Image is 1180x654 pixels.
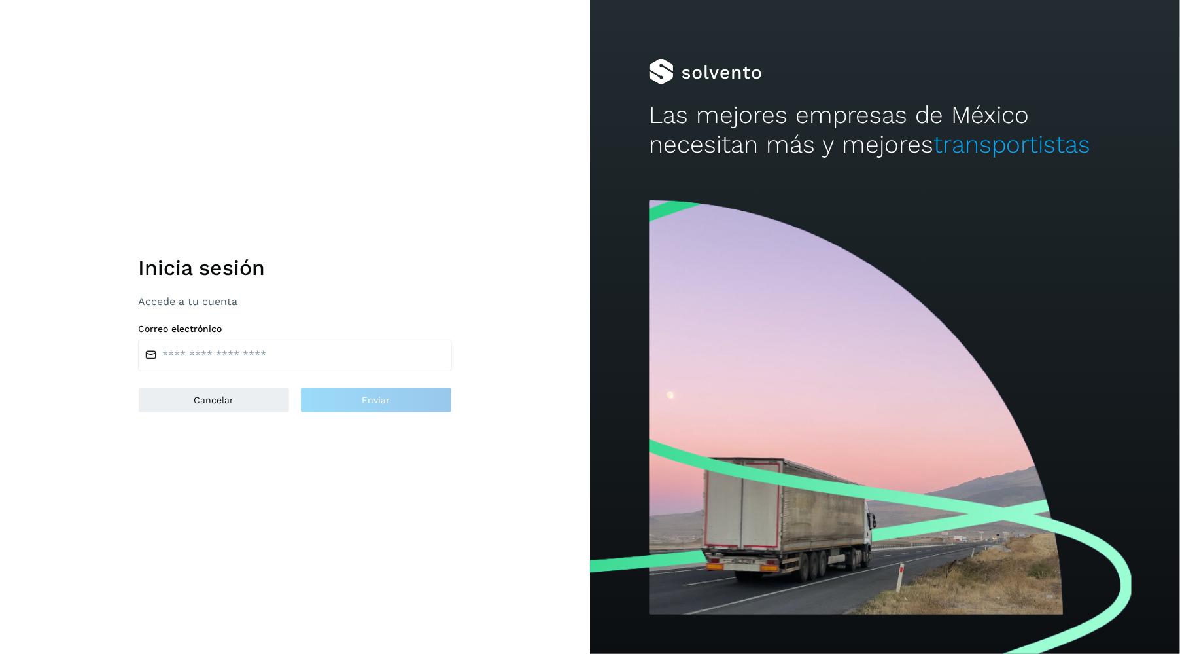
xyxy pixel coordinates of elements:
button: Enviar [300,387,452,413]
span: Cancelar [194,395,234,405]
span: transportistas [933,130,1090,158]
h2: Las mejores empresas de México necesitan más y mejores [649,101,1121,159]
h1: Inicia sesión [138,255,452,280]
label: Correo electrónico [138,323,452,335]
span: Enviar [362,395,390,405]
p: Accede a tu cuenta [138,295,452,308]
button: Cancelar [138,387,290,413]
